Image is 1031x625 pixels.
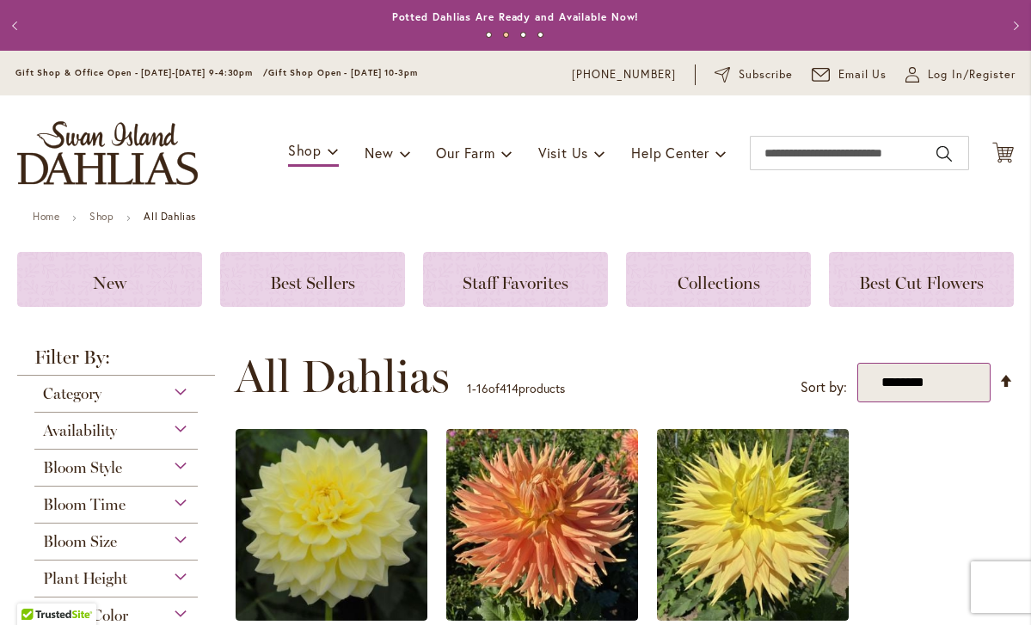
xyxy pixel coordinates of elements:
button: Next [997,9,1031,43]
button: 3 of 4 [520,32,526,38]
a: Best Sellers [220,252,405,307]
a: New [17,252,202,307]
span: Category [43,384,101,403]
a: [PHONE_NUMBER] [572,66,676,83]
span: Bloom Time [43,495,126,514]
a: AC BEN [446,608,638,624]
span: Gift Shop Open - [DATE] 10-3pm [268,67,418,78]
span: 414 [500,380,519,396]
a: Shop [89,210,114,223]
label: Sort by: [801,371,847,403]
span: New [365,144,393,162]
a: Potted Dahlias Are Ready and Available Now! [392,10,640,23]
span: Collections [678,273,760,293]
button: 2 of 4 [503,32,509,38]
iframe: Launch Accessibility Center [13,564,61,612]
span: Gift Shop & Office Open - [DATE]-[DATE] 9-4:30pm / [15,67,268,78]
strong: All Dahlias [144,210,196,223]
a: store logo [17,121,198,185]
span: 16 [476,380,488,396]
img: A-Peeling [236,429,427,621]
a: Staff Favorites [423,252,608,307]
a: Email Us [812,66,887,83]
a: Collections [626,252,811,307]
span: Best Cut Flowers [859,273,984,293]
button: 1 of 4 [486,32,492,38]
span: Bloom Size [43,532,117,551]
p: - of products [467,375,565,402]
span: Staff Favorites [463,273,568,293]
a: Subscribe [715,66,793,83]
span: Log In/Register [928,66,1016,83]
span: Availability [43,421,117,440]
strong: Filter By: [17,348,215,376]
span: Visit Us [538,144,588,162]
a: AC Jeri [657,608,849,624]
span: All Dahlias [235,351,450,402]
span: 1 [467,380,472,396]
span: Our Farm [436,144,494,162]
span: New [93,273,126,293]
a: Log In/Register [905,66,1016,83]
a: Best Cut Flowers [829,252,1014,307]
span: Help Center [631,144,709,162]
img: AC Jeri [657,429,849,621]
span: Subscribe [739,66,793,83]
span: Shop [288,141,322,159]
a: Home [33,210,59,223]
img: AC BEN [446,429,638,621]
button: 4 of 4 [537,32,543,38]
span: Bloom Style [43,458,122,477]
span: Best Sellers [270,273,355,293]
a: A-Peeling [236,608,427,624]
span: Email Us [838,66,887,83]
span: Plant Height [43,569,127,588]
